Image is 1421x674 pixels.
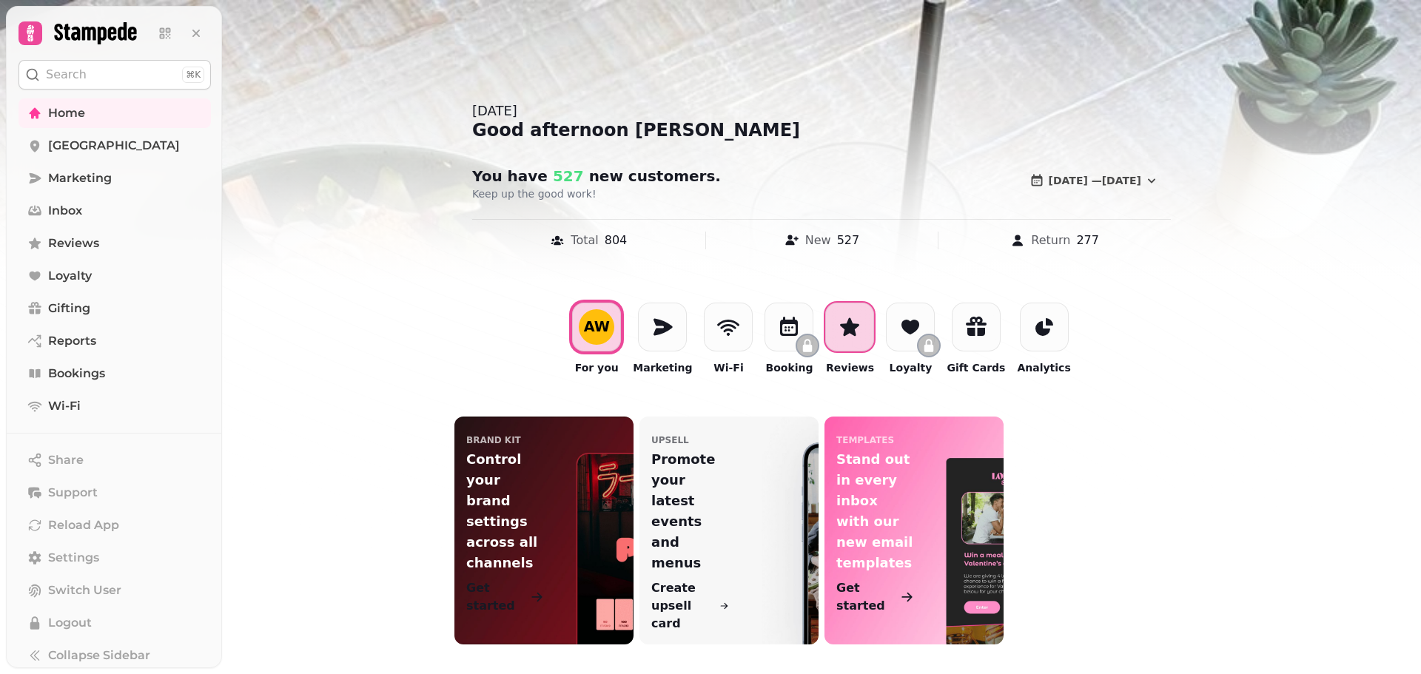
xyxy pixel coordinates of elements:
[472,118,1171,142] div: Good afternoon [PERSON_NAME]
[824,417,1004,644] a: templatesStand out in every inbox with our new email templatesGet started
[48,365,105,383] span: Bookings
[48,202,82,220] span: Inbox
[19,359,211,388] a: Bookings
[466,449,544,573] p: Control your brand settings across all channels
[48,451,84,469] span: Share
[19,510,211,540] button: Reload App
[19,608,211,638] button: Logout
[48,647,150,664] span: Collapse Sidebar
[48,235,99,252] span: Reviews
[836,434,894,446] p: templates
[836,579,897,615] p: Get started
[584,320,610,334] div: A W
[19,196,211,226] a: Inbox
[472,166,756,186] h2: You have new customer s .
[454,417,634,644] a: Brand KitControl your brand settings across all channelsGet started
[466,579,527,615] p: Get started
[472,101,1171,121] div: [DATE]
[713,360,743,375] p: Wi-Fi
[651,579,716,633] p: Create upsell card
[19,229,211,258] a: Reviews
[651,449,729,573] p: Promote your latest events and menus
[48,397,81,415] span: Wi-Fi
[48,484,98,502] span: Support
[19,326,211,356] a: Reports
[639,417,819,644] a: upsellPromote your latest events and menusCreate upsell card
[48,549,99,567] span: Settings
[48,332,96,350] span: Reports
[1018,166,1171,195] button: [DATE] —[DATE]
[890,360,933,375] p: Loyalty
[19,391,211,421] a: Wi-Fi
[48,300,90,317] span: Gifting
[48,582,121,599] span: Switch User
[19,576,211,605] button: Switch User
[19,543,211,573] a: Settings
[48,137,180,155] span: [GEOGRAPHIC_DATA]
[466,434,521,446] p: Brand Kit
[1049,175,1141,186] span: [DATE] — [DATE]
[836,449,914,573] p: Stand out in every inbox with our new email templates
[48,169,112,187] span: Marketing
[19,60,211,90] button: Search⌘K
[19,261,211,291] a: Loyalty
[575,360,619,375] p: For you
[765,360,813,375] p: Booking
[182,67,204,83] div: ⌘K
[48,516,119,534] span: Reload App
[19,641,211,670] button: Collapse Sidebar
[46,66,87,84] p: Search
[633,360,692,375] p: Marketing
[651,434,689,446] p: upsell
[19,131,211,161] a: [GEOGRAPHIC_DATA]
[19,164,211,193] a: Marketing
[48,614,92,632] span: Logout
[1017,360,1070,375] p: Analytics
[19,445,211,475] button: Share
[48,104,85,122] span: Home
[947,360,1005,375] p: Gift Cards
[472,186,851,201] p: Keep up the good work!
[19,98,211,128] a: Home
[548,167,584,185] span: 527
[19,478,211,508] button: Support
[19,294,211,323] a: Gifting
[48,267,92,285] span: Loyalty
[826,360,874,375] p: Reviews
